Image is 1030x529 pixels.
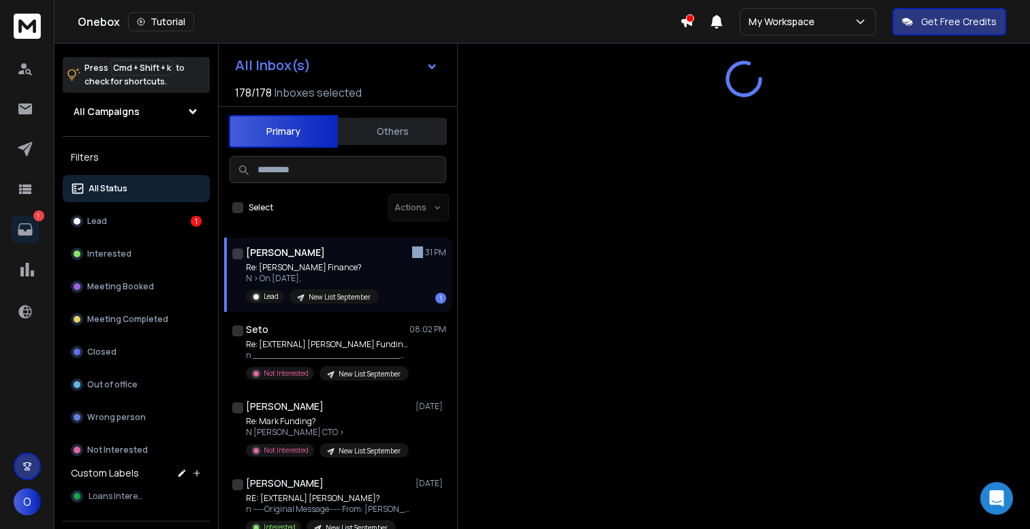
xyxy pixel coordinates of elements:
[87,314,168,325] p: Meeting Completed
[249,202,273,213] label: Select
[264,368,309,379] p: Not Interested
[435,293,446,304] div: 1
[409,324,446,335] p: 08:02 PM
[87,412,146,423] p: Wrong person
[87,216,107,227] p: Lead
[191,216,202,227] div: 1
[89,183,127,194] p: All Status
[892,8,1006,35] button: Get Free Credits
[246,416,409,427] p: Re: Mark Funding?
[71,466,139,480] h3: Custom Labels
[14,488,41,515] button: O
[246,323,268,336] h1: Seto
[246,400,324,413] h1: [PERSON_NAME]
[246,262,379,273] p: Re: [PERSON_NAME] Finance?
[246,427,409,438] p: N [PERSON_NAME] CTO >
[235,84,272,101] span: 178 / 178
[111,60,173,76] span: Cmd + Shift + k
[87,347,116,357] p: Closed
[416,401,446,412] p: [DATE]
[264,445,309,455] p: Not Interested
[339,446,401,456] p: New List September
[246,493,409,504] p: RE: [EXTERNAL] [PERSON_NAME]?
[78,12,680,31] div: Onebox
[63,98,210,125] button: All Campaigns
[246,273,379,284] p: N > On [DATE],
[63,240,210,268] button: Interested
[416,478,446,489] p: [DATE]
[229,115,338,148] button: Primary
[246,350,409,361] p: n ________________________________ From: [PERSON_NAME]
[309,292,371,302] p: New List September
[63,404,210,431] button: Wrong person
[12,216,39,243] a: 1
[87,281,154,292] p: Meeting Booked
[87,445,148,455] p: Not Interested
[264,291,279,302] p: Lead
[63,371,210,398] button: Out of office
[246,246,325,259] h1: [PERSON_NAME]
[63,175,210,202] button: All Status
[63,483,210,510] button: Loans Interest
[235,59,311,72] h1: All Inbox(s)
[412,247,446,258] p: 09:31 PM
[89,491,145,502] span: Loans Interest
[63,148,210,167] h3: Filters
[749,15,820,29] p: My Workspace
[128,12,194,31] button: Tutorial
[921,15,997,29] p: Get Free Credits
[980,482,1013,515] div: Open Intercom Messenger
[246,339,409,350] p: Re: [EXTERNAL] [PERSON_NAME] Funding?
[246,504,409,515] p: n -----Original Message----- From: [PERSON_NAME]
[87,249,131,259] p: Interested
[275,84,362,101] h3: Inboxes selected
[87,379,138,390] p: Out of office
[63,208,210,235] button: Lead1
[63,306,210,333] button: Meeting Completed
[84,61,185,89] p: Press to check for shortcuts.
[63,338,210,366] button: Closed
[74,105,140,118] h1: All Campaigns
[33,210,44,221] p: 1
[246,477,324,490] h1: [PERSON_NAME]
[339,369,401,379] p: New List September
[63,273,210,300] button: Meeting Booked
[224,52,449,79] button: All Inbox(s)
[338,116,447,146] button: Others
[63,436,210,464] button: Not Interested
